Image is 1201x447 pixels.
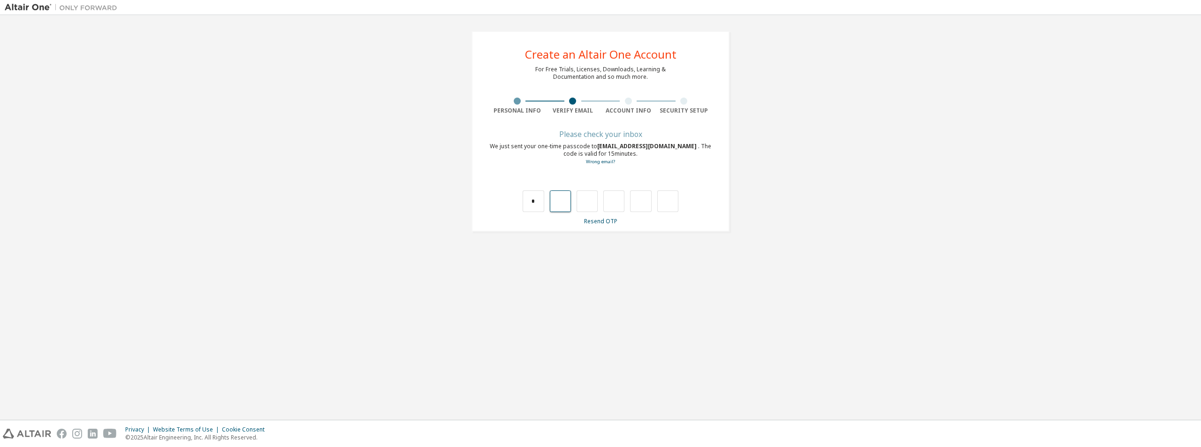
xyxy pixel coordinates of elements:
[153,426,222,433] div: Website Terms of Use
[88,429,98,439] img: linkedin.svg
[5,3,122,12] img: Altair One
[3,429,51,439] img: altair_logo.svg
[586,159,615,165] a: Go back to the registration form
[525,49,677,60] div: Create an Altair One Account
[535,66,666,81] div: For Free Trials, Licenses, Downloads, Learning & Documentation and so much more.
[125,426,153,433] div: Privacy
[103,429,117,439] img: youtube.svg
[222,426,270,433] div: Cookie Consent
[545,107,601,114] div: Verify Email
[72,429,82,439] img: instagram.svg
[584,217,617,225] a: Resend OTP
[597,142,698,150] span: [EMAIL_ADDRESS][DOMAIN_NAME]
[600,107,656,114] div: Account Info
[489,143,712,166] div: We just sent your one-time passcode to . The code is valid for 15 minutes.
[125,433,270,441] p: © 2025 Altair Engineering, Inc. All Rights Reserved.
[57,429,67,439] img: facebook.svg
[656,107,712,114] div: Security Setup
[489,131,712,137] div: Please check your inbox
[489,107,545,114] div: Personal Info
